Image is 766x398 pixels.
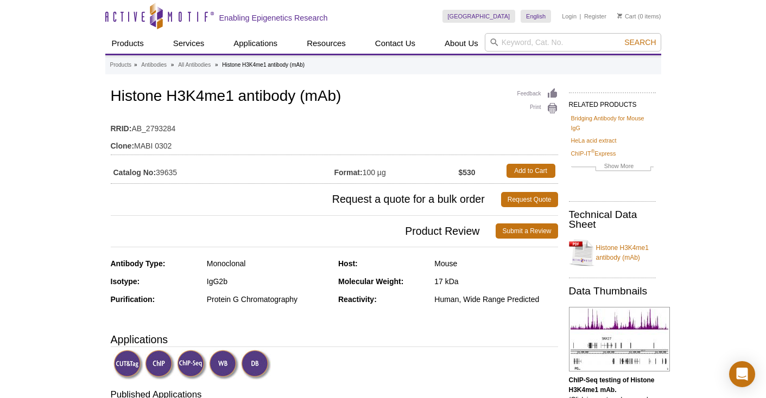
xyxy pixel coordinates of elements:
strong: Molecular Weight: [338,277,403,286]
li: Histone H3K4me1 antibody (mAb) [222,62,305,68]
a: Feedback [517,88,558,100]
span: Search [624,38,656,47]
span: Product Review [111,223,496,239]
a: English [521,10,551,23]
a: Bridging Antibody for Mouse IgG [571,113,654,133]
strong: Format: [334,168,363,177]
h3: Applications [111,331,558,348]
div: Protein G Chromatography [207,294,330,304]
span: Request a quote for a bulk order [111,192,501,207]
a: [GEOGRAPHIC_DATA] [442,10,516,23]
b: ChIP-Seq testing of Histone H3K4me1 mAb. [569,376,655,394]
a: Submit a Review [496,223,558,239]
li: | [580,10,581,23]
a: Antibodies [141,60,167,70]
a: Print [517,102,558,114]
a: Login [562,12,577,20]
td: AB_2793284 [111,117,558,134]
a: About Us [438,33,485,54]
h1: Histone H3K4me1 antibody (mAb) [111,88,558,106]
a: Contact Us [369,33,422,54]
strong: Isotype: [111,277,140,286]
img: Dot Blot Validated [241,350,271,380]
a: HeLa acid extract [571,136,617,145]
td: 39635 [111,161,334,181]
a: Request Quote [501,192,558,207]
strong: Catalog No: [113,168,156,177]
li: » [215,62,218,68]
strong: Host: [338,259,358,268]
a: Resources [300,33,352,54]
img: Western Blot Validated [209,350,239,380]
h2: RELATED PRODUCTS [569,92,656,112]
li: » [171,62,174,68]
sup: ® [591,149,595,154]
img: ChIP-Seq Validated [177,350,207,380]
img: Your Cart [617,13,622,18]
a: Products [110,60,131,70]
li: (0 items) [617,10,661,23]
img: Histone H3K4me1 antibody (mAb) tested by ChIP-Seq. [569,307,670,371]
a: Register [584,12,606,20]
h2: Enabling Epigenetics Research [219,13,328,23]
strong: RRID: [111,124,132,133]
strong: Clone: [111,141,135,151]
div: Open Intercom Messenger [729,361,755,387]
div: Monoclonal [207,259,330,268]
strong: Reactivity: [338,295,377,304]
h2: Data Thumbnails [569,286,656,296]
a: Cart [617,12,636,20]
img: CUT&Tag Validated [113,350,143,380]
td: MABI 0302 [111,134,558,152]
a: Show More [571,161,654,174]
div: Human, Wide Range Predicted [434,294,558,304]
h2: Technical Data Sheet [569,210,656,229]
div: 17 kDa [434,277,558,286]
a: Applications [227,33,284,54]
input: Keyword, Cat. No. [485,33,661,52]
div: IgG2b [207,277,330,286]
a: Add to Cart [507,164,555,178]
a: All Antibodies [178,60,211,70]
div: Mouse [434,259,558,268]
img: ChIP Validated [145,350,175,380]
button: Search [621,37,659,47]
strong: Antibody Type: [111,259,166,268]
a: ChIP-IT®Express [571,149,616,158]
a: Services [167,33,211,54]
strong: Purification: [111,295,155,304]
strong: $530 [458,168,475,177]
a: Histone H3K4me1 antibody (mAb) [569,236,656,269]
li: » [134,62,137,68]
a: Products [105,33,150,54]
td: 100 µg [334,161,459,181]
